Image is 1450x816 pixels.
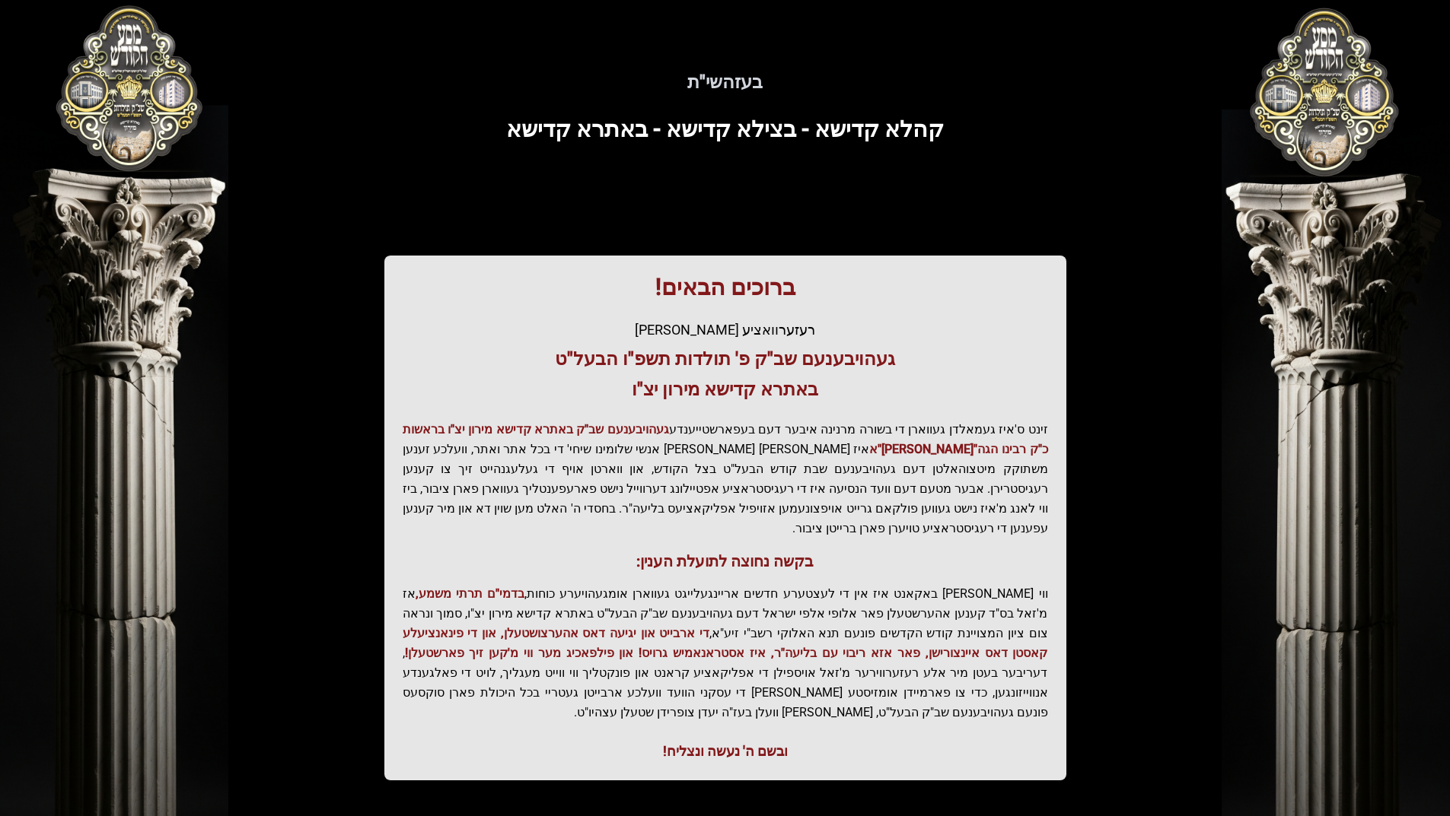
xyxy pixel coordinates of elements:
[403,626,1048,660] span: די ארבייט און יגיעה דאס אהערצושטעלן, און די פינאנציעלע קאסטן דאס איינצורישן, פאר אזא ריבוי עם בלי...
[403,584,1048,722] p: ווי [PERSON_NAME] באקאנט איז אין די לעצטערע חדשים אריינגעלייגט געווארן אומגעהויערע כוחות, אז מ'זא...
[403,420,1048,538] p: זינט ס'איז געמאלדן געווארן די בשורה מרנינה איבער דעם בעפארשטייענדע איז [PERSON_NAME] [PERSON_NAME...
[403,422,1048,456] span: געהויבענעם שב"ק באתרא קדישא מירון יצ"ו בראשות כ"ק רבינו הגה"[PERSON_NAME]"א
[403,551,1048,572] h3: בקשה נחוצה לתועלת הענין:
[403,319,1048,341] div: רעזערוואציע [PERSON_NAME]
[403,741,1048,762] div: ובשם ה' נעשה ונצליח!
[403,274,1048,301] h1: ברוכים הבאים!
[263,70,1188,94] h5: בעזהשי"ת
[403,347,1048,371] h3: געהויבענעם שב"ק פ' תולדות תשפ"ו הבעל"ט
[403,377,1048,402] h3: באתרא קדישא מירון יצ"ו
[416,586,524,601] span: בדמי"ם תרתי משמע,
[506,116,944,142] span: קהלא קדישא - בצילא קדישא - באתרא קדישא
